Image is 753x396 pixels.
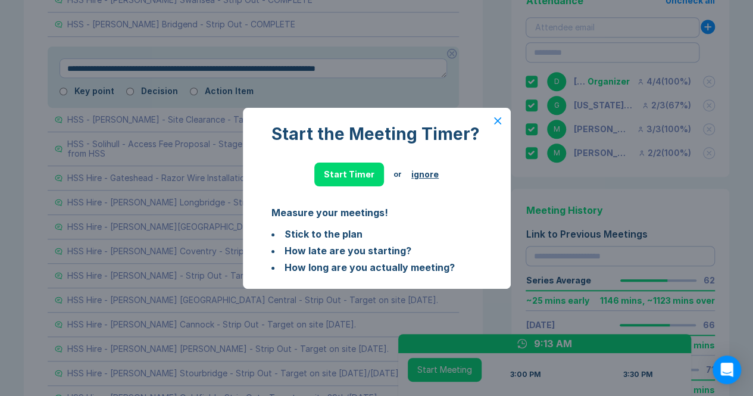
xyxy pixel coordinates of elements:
[271,260,482,275] li: How long are you actually meeting?
[411,170,439,179] button: ignore
[271,124,482,144] div: Start the Meeting Timer?
[271,205,482,220] div: Measure your meetings!
[271,244,482,258] li: How late are you starting?
[271,227,482,241] li: Stick to the plan
[393,170,402,179] div: or
[713,356,741,384] div: Open Intercom Messenger
[314,163,384,186] button: Start Timer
